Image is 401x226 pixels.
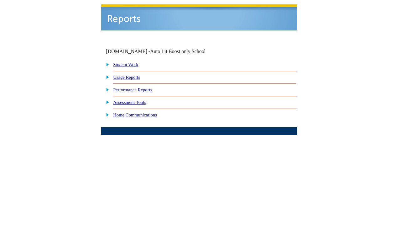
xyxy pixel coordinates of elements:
[106,49,221,54] td: [DOMAIN_NAME] -
[113,112,157,117] a: Home Communications
[103,74,109,80] img: plus.gif
[113,62,138,67] a: Student Work
[103,112,109,117] img: plus.gif
[150,49,206,54] nobr: Auto Lit Boost only School
[103,99,109,105] img: plus.gif
[103,87,109,92] img: plus.gif
[113,100,146,105] a: Assessment Tools
[101,4,297,30] img: header
[113,87,152,92] a: Performance Reports
[103,62,109,67] img: plus.gif
[113,75,140,80] a: Usage Reports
